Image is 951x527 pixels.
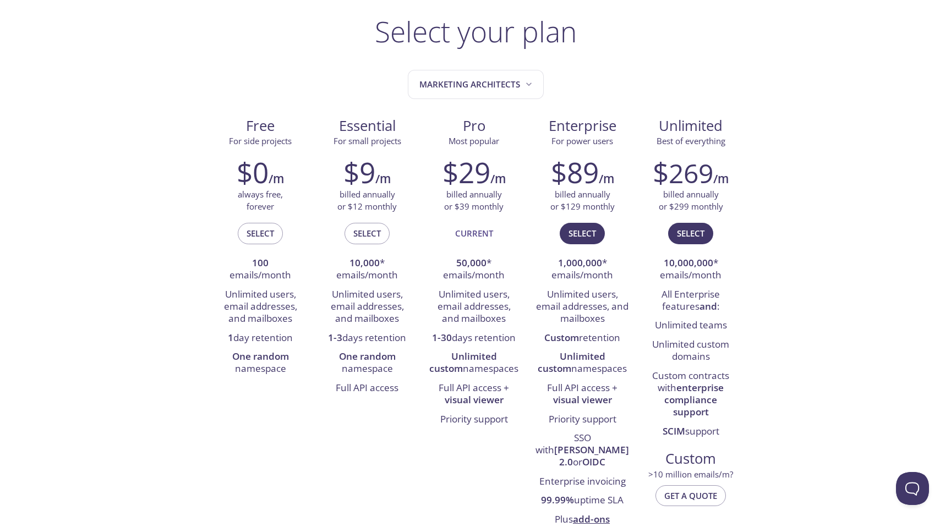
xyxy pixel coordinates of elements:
[238,189,283,212] p: always free, forever
[432,331,452,344] strong: 1-30
[558,256,602,269] strong: 1,000,000
[536,117,628,135] span: Enterprise
[429,379,519,410] li: Full API access +
[238,223,283,244] button: Select
[429,286,519,329] li: Unlimited users, email addresses, and mailboxes
[550,189,615,212] p: billed annually or $129 monthly
[554,443,629,468] strong: [PERSON_NAME] 2.0
[560,223,605,244] button: Select
[655,485,726,506] button: Get a quote
[323,117,412,135] span: Essential
[599,169,614,188] h6: /m
[445,393,504,406] strong: visual viewer
[573,513,610,525] a: add-ons
[664,488,717,503] span: Get a quote
[322,379,412,398] li: Full API access
[375,169,391,188] h6: /m
[349,256,380,269] strong: 10,000
[228,331,233,344] strong: 1
[490,169,506,188] h6: /m
[353,226,381,240] span: Select
[216,117,305,135] span: Free
[653,156,713,189] h2: $
[269,169,284,188] h6: /m
[646,449,735,468] span: Custom
[541,493,574,506] strong: 99.99%
[646,422,736,441] li: support
[535,329,629,348] li: retention
[429,410,519,429] li: Priority support
[328,331,342,344] strong: 1-3
[535,491,629,510] li: uptime SLA
[419,77,534,92] span: Marketing Architects
[229,135,292,146] span: For side projects
[668,223,713,244] button: Select
[646,316,736,335] li: Unlimited teams
[232,350,289,363] strong: One random
[247,226,274,240] span: Select
[551,156,599,189] h2: $89
[322,329,412,348] li: days retention
[429,350,497,375] strong: Unlimited custom
[896,472,929,505] iframe: Help Scout Beacon - Open
[551,135,613,146] span: For power users
[646,367,736,422] li: Custom contracts with
[345,223,390,244] button: Select
[429,254,519,286] li: * emails/month
[664,256,713,269] strong: 10,000,000
[535,348,629,379] li: namespaces
[535,379,629,410] li: Full API access +
[538,350,605,375] strong: Unlimited custom
[334,135,401,146] span: For small projects
[449,135,499,146] span: Most popular
[215,254,305,286] li: emails/month
[444,189,504,212] p: billed annually or $39 monthly
[215,348,305,379] li: namespace
[646,286,736,317] li: All Enterprise features :
[646,254,736,286] li: * emails/month
[429,117,518,135] span: Pro
[646,336,736,367] li: Unlimited custom domains
[215,286,305,329] li: Unlimited users, email addresses, and mailboxes
[713,169,729,188] h6: /m
[252,256,269,269] strong: 100
[375,15,577,48] h1: Select your plan
[339,350,396,363] strong: One random
[648,469,733,480] span: > 10 million emails/m?
[659,189,723,212] p: billed annually or $299 monthly
[322,348,412,379] li: namespace
[456,256,487,269] strong: 50,000
[659,116,723,135] span: Unlimited
[553,393,612,406] strong: visual viewer
[215,329,305,348] li: day retention
[322,254,412,286] li: * emails/month
[544,331,579,344] strong: Custom
[657,135,725,146] span: Best of everything
[582,455,605,468] strong: OIDC
[669,155,713,191] span: 269
[535,286,629,329] li: Unlimited users, email addresses, and mailboxes
[663,425,685,437] strong: SCIM
[442,156,490,189] h2: $29
[535,429,629,473] li: SSO with or
[408,70,544,99] button: Marketing Architects
[343,156,375,189] h2: $9
[699,300,717,312] strong: and
[677,226,704,240] span: Select
[429,348,519,379] li: namespaces
[322,286,412,329] li: Unlimited users, email addresses, and mailboxes
[429,329,519,348] li: days retention
[535,254,629,286] li: * emails/month
[237,156,269,189] h2: $0
[569,226,596,240] span: Select
[337,189,397,212] p: billed annually or $12 monthly
[664,381,724,419] strong: enterprise compliance support
[535,410,629,429] li: Priority support
[535,473,629,491] li: Enterprise invoicing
